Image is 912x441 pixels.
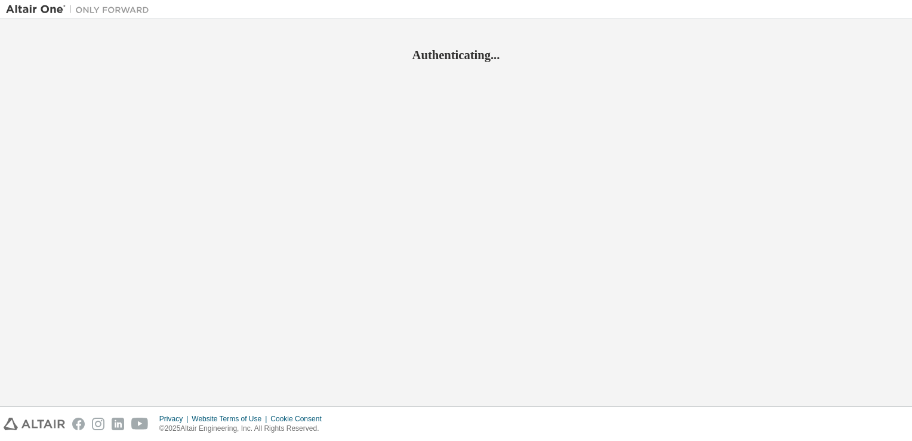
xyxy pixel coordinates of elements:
[92,418,104,430] img: instagram.svg
[131,418,149,430] img: youtube.svg
[72,418,85,430] img: facebook.svg
[192,414,270,424] div: Website Terms of Use
[159,414,192,424] div: Privacy
[159,424,329,434] p: © 2025 Altair Engineering, Inc. All Rights Reserved.
[112,418,124,430] img: linkedin.svg
[270,414,328,424] div: Cookie Consent
[4,418,65,430] img: altair_logo.svg
[6,47,906,63] h2: Authenticating...
[6,4,155,16] img: Altair One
